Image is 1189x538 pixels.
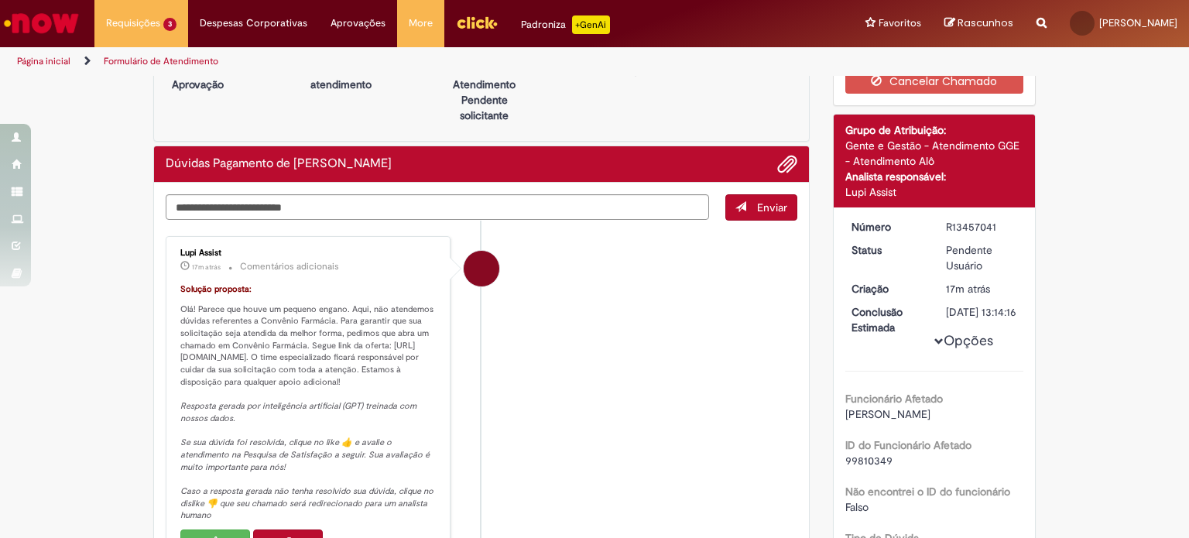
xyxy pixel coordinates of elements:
[303,61,379,92] p: Aguardando atendimento
[180,283,252,295] font: Solução proposta:
[944,16,1013,31] a: Rascunhos
[240,260,339,273] small: Comentários adicionais
[180,400,436,521] em: Resposta gerada por inteligência artificial (GPT) treinada com nossos dados. Se sua dúvida foi re...
[464,251,499,286] div: Lupi Assist
[946,281,1018,296] div: 28/08/2025 11:14:13
[845,184,1024,200] div: Lupi Assist
[180,248,438,258] div: Lupi Assist
[447,92,522,123] p: Pendente solicitante
[777,154,797,174] button: Adicionar anexos
[331,15,385,31] span: Aprovações
[409,15,433,31] span: More
[845,407,930,421] span: [PERSON_NAME]
[845,438,971,452] b: ID do Funcionário Afetado
[2,8,81,39] img: ServiceNow
[166,157,392,171] h2: Dúvidas Pagamento de Salário Histórico de tíquete
[12,47,781,76] ul: Trilhas de página
[845,69,1024,94] button: Cancelar Chamado
[946,282,990,296] time: 28/08/2025 11:14:13
[946,304,1018,320] div: [DATE] 13:14:16
[456,11,498,34] img: click_logo_yellow_360x200.png
[946,219,1018,235] div: R13457041
[104,55,218,67] a: Formulário de Atendimento
[946,242,1018,273] div: Pendente Usuário
[845,485,1010,499] b: Não encontrei o ID do funcionário
[757,200,787,214] span: Enviar
[192,262,221,272] span: 17m atrás
[725,194,797,221] button: Enviar
[840,281,935,296] dt: Criação
[840,304,935,335] dt: Conclusão Estimada
[1099,16,1177,29] span: [PERSON_NAME]
[840,219,935,235] dt: Número
[200,15,307,31] span: Despesas Corporativas
[845,392,943,406] b: Funcionário Afetado
[572,15,610,34] p: +GenAi
[447,61,522,92] p: Em Atendimento
[845,138,1024,169] div: Gente e Gestão - Atendimento GGE - Atendimento Alô
[17,55,70,67] a: Página inicial
[845,454,893,468] span: 99810349
[163,18,176,31] span: 3
[845,500,869,514] span: Falso
[521,15,610,34] div: Padroniza
[879,15,921,31] span: Favoritos
[946,282,990,296] span: 17m atrás
[845,169,1024,184] div: Analista responsável:
[840,242,935,258] dt: Status
[166,194,709,221] textarea: Digite sua mensagem aqui...
[180,283,438,522] p: Olá! Parece que houve um pequeno engano. Aqui, não atendemos dúvidas referentes a Convênio Farmác...
[160,61,235,92] p: Aguardando Aprovação
[192,262,221,272] time: 28/08/2025 11:14:20
[106,15,160,31] span: Requisições
[845,122,1024,138] div: Grupo de Atribuição:
[958,15,1013,30] span: Rascunhos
